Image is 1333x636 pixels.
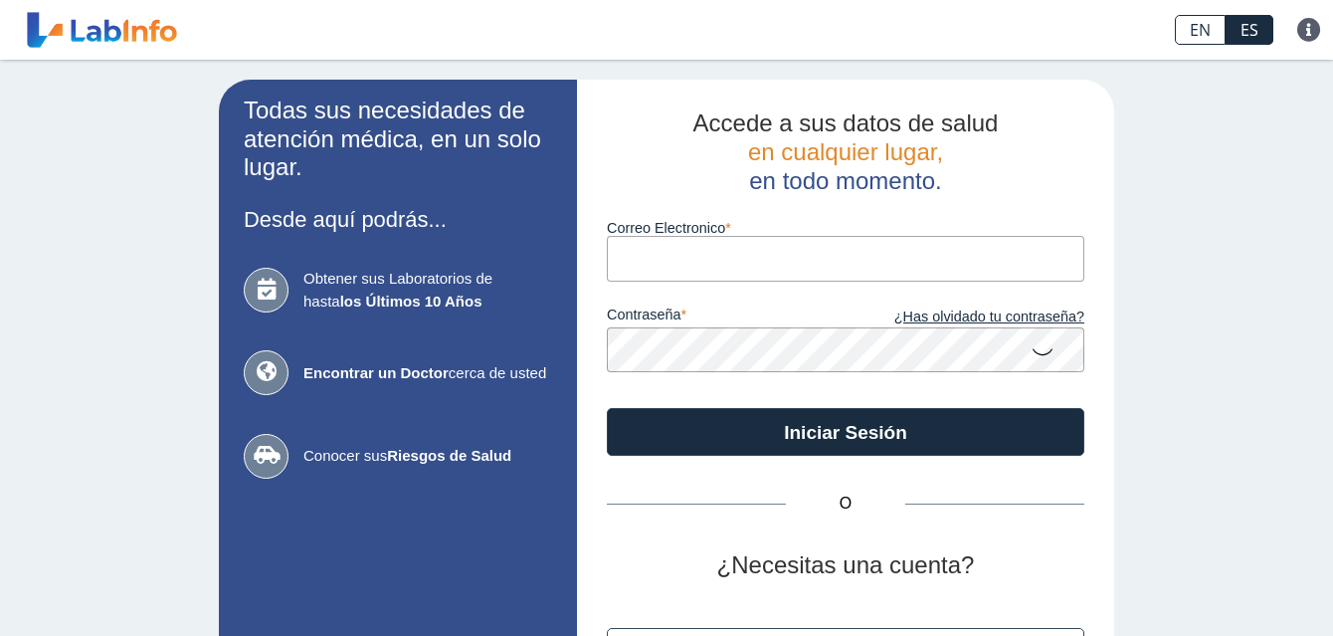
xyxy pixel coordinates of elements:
label: Correo Electronico [607,220,1084,236]
b: Encontrar un Doctor [303,364,449,381]
span: en cualquier lugar, [748,138,943,165]
h3: Desde aquí podrás... [244,207,552,232]
iframe: Help widget launcher [1156,558,1311,614]
span: en todo momento. [749,167,941,194]
b: los Últimos 10 Años [340,293,482,310]
span: Obtener sus Laboratorios de hasta [303,268,552,313]
a: ES [1226,15,1273,45]
span: cerca de usted [303,362,552,385]
h2: Todas sus necesidades de atención médica, en un solo lugar. [244,97,552,182]
span: O [786,492,905,516]
a: ¿Has olvidado tu contraseña? [846,307,1084,328]
h2: ¿Necesitas una cuenta? [607,551,1084,580]
span: Conocer sus [303,445,552,468]
b: Riesgos de Salud [387,447,511,464]
label: contraseña [607,307,846,328]
span: Accede a sus datos de salud [693,109,999,136]
button: Iniciar Sesión [607,408,1084,456]
a: EN [1175,15,1226,45]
